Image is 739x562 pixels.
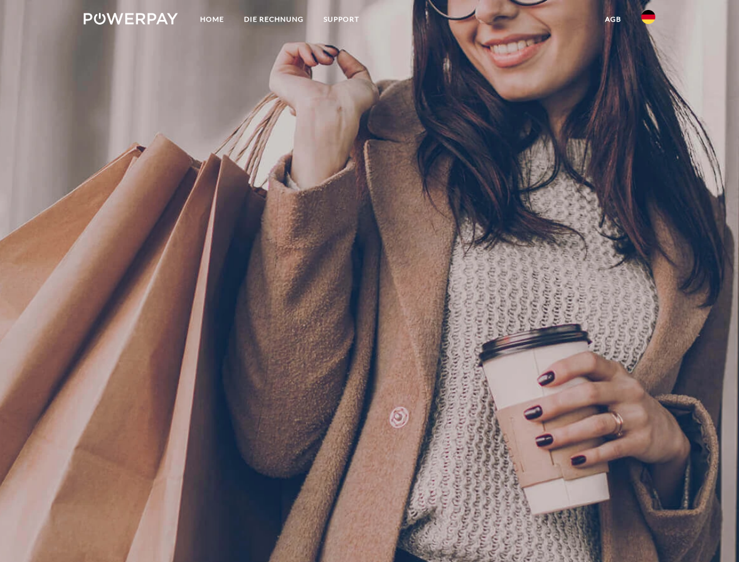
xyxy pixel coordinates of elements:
[84,13,178,25] img: logo-powerpay-white.svg
[595,9,631,30] a: agb
[314,9,369,30] a: SUPPORT
[190,9,234,30] a: Home
[641,10,655,24] img: de
[234,9,314,30] a: DIE RECHNUNG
